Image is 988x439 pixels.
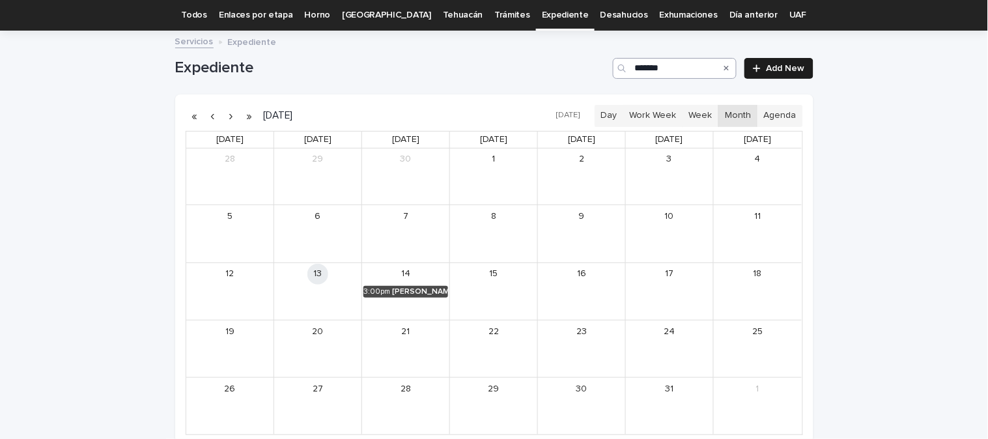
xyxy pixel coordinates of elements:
span: Add New [767,64,805,73]
td: October 4, 2025 [714,149,802,205]
td: October 19, 2025 [186,320,274,377]
td: October 30, 2025 [538,378,626,434]
td: October 22, 2025 [450,320,538,377]
h2: [DATE] [259,111,293,120]
td: October 27, 2025 [274,378,362,434]
td: October 25, 2025 [714,320,802,377]
a: October 12, 2025 [219,264,240,285]
a: October 28, 2025 [395,378,416,399]
td: October 5, 2025 [186,205,274,262]
a: October 6, 2025 [307,206,328,227]
a: October 7, 2025 [395,206,416,227]
a: October 20, 2025 [307,321,328,342]
a: October 22, 2025 [483,321,504,342]
a: October 21, 2025 [395,321,416,342]
td: October 20, 2025 [274,320,362,377]
a: October 26, 2025 [219,378,240,399]
button: Previous year [186,106,204,126]
td: September 30, 2025 [362,149,450,205]
a: October 5, 2025 [219,206,240,227]
a: October 9, 2025 [571,206,592,227]
a: October 30, 2025 [571,378,592,399]
td: October 23, 2025 [538,320,626,377]
td: October 2, 2025 [538,149,626,205]
a: Saturday [741,132,774,148]
h1: Expediente [175,59,608,78]
td: October 24, 2025 [626,320,714,377]
a: Add New [744,58,813,79]
td: October 14, 2025 [362,262,450,320]
td: October 9, 2025 [538,205,626,262]
td: November 1, 2025 [714,378,802,434]
td: October 6, 2025 [274,205,362,262]
a: October 3, 2025 [659,149,680,170]
td: October 12, 2025 [186,262,274,320]
a: October 23, 2025 [571,321,592,342]
a: September 29, 2025 [307,149,328,170]
a: October 10, 2025 [659,206,680,227]
button: Agenda [757,105,802,127]
a: October 15, 2025 [483,264,504,285]
a: September 28, 2025 [219,149,240,170]
a: October 14, 2025 [395,264,416,285]
a: October 19, 2025 [219,321,240,342]
button: Next month [222,106,240,126]
a: October 17, 2025 [659,264,680,285]
td: October 10, 2025 [626,205,714,262]
td: October 28, 2025 [362,378,450,434]
button: Work Week [623,105,683,127]
input: Search [613,58,737,79]
td: October 15, 2025 [450,262,538,320]
td: October 13, 2025 [274,262,362,320]
a: Servicios [175,33,214,48]
td: October 21, 2025 [362,320,450,377]
a: October 27, 2025 [307,378,328,399]
div: 3:00pm [363,287,390,296]
a: November 1, 2025 [747,378,768,399]
a: Thursday [565,132,598,148]
a: October 31, 2025 [659,378,680,399]
a: Monday [302,132,334,148]
td: October 18, 2025 [714,262,802,320]
td: October 26, 2025 [186,378,274,434]
button: Month [718,105,757,127]
button: Previous month [204,106,222,126]
td: September 28, 2025 [186,149,274,205]
a: October 24, 2025 [659,321,680,342]
td: October 11, 2025 [714,205,802,262]
div: [PERSON_NAME] [392,287,448,296]
a: October 8, 2025 [483,206,504,227]
a: October 13, 2025 [307,264,328,285]
a: Sunday [214,132,246,148]
td: October 3, 2025 [626,149,714,205]
td: October 31, 2025 [626,378,714,434]
button: [DATE] [550,106,586,125]
a: October 11, 2025 [747,206,768,227]
a: September 30, 2025 [395,149,416,170]
a: October 4, 2025 [747,149,768,170]
td: October 16, 2025 [538,262,626,320]
a: Friday [653,132,686,148]
a: Tuesday [389,132,422,148]
a: October 2, 2025 [571,149,592,170]
td: October 1, 2025 [450,149,538,205]
td: October 8, 2025 [450,205,538,262]
a: October 18, 2025 [747,264,768,285]
button: Week [683,105,719,127]
td: October 7, 2025 [362,205,450,262]
p: Expediente [228,34,277,48]
a: Wednesday [477,132,510,148]
td: September 29, 2025 [274,149,362,205]
a: October 25, 2025 [747,321,768,342]
a: October 1, 2025 [483,149,504,170]
button: Next year [240,106,259,126]
td: October 17, 2025 [626,262,714,320]
a: October 16, 2025 [571,264,592,285]
td: October 29, 2025 [450,378,538,434]
a: October 29, 2025 [483,378,504,399]
button: Day [595,105,624,127]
